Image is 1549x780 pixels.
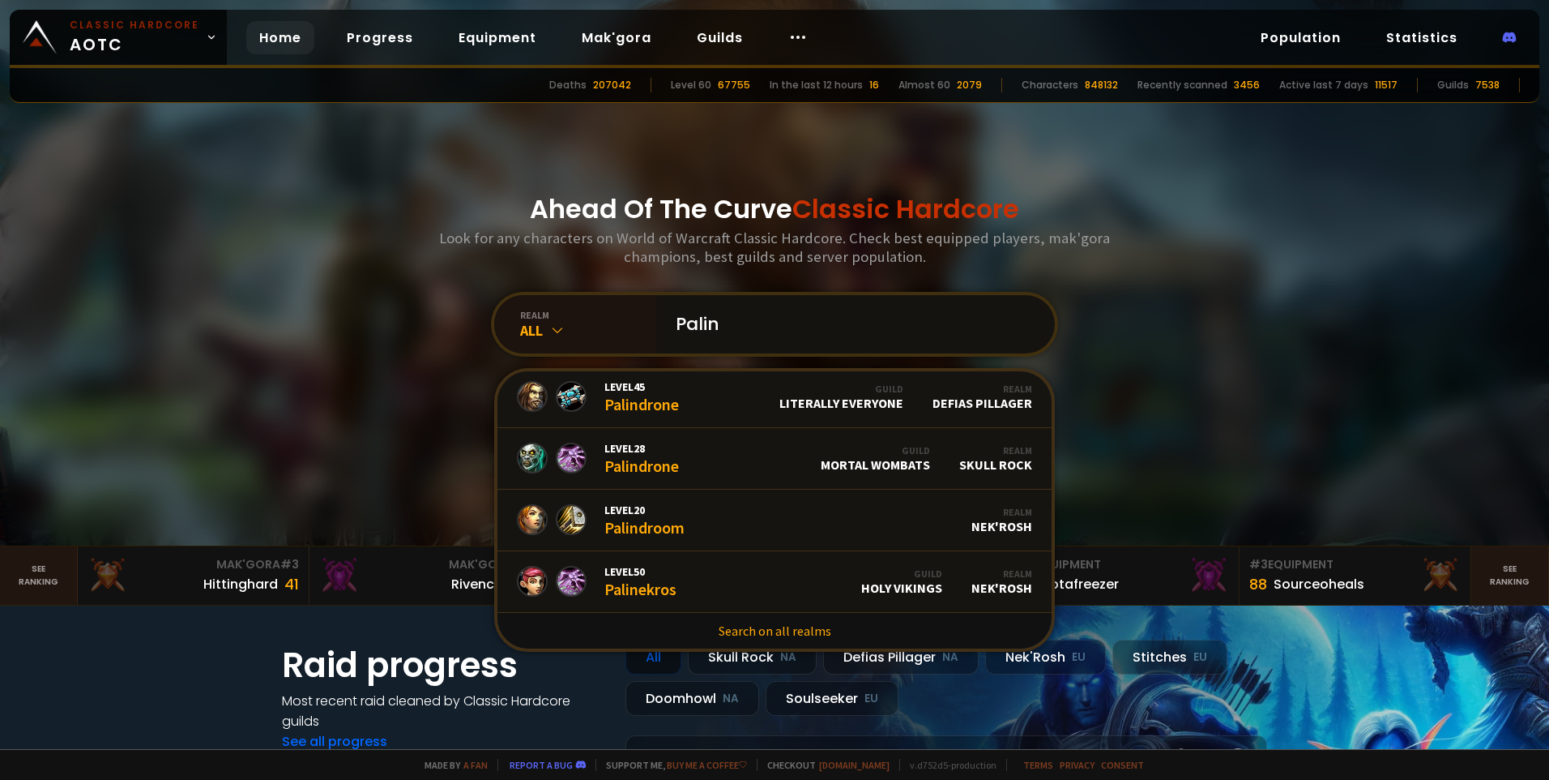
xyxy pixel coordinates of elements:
div: Guilds [1437,78,1469,92]
a: Buy me a coffee [667,759,747,771]
span: Level 50 [604,564,676,579]
a: Progress [334,21,426,54]
span: # 3 [1249,556,1268,572]
span: # 3 [280,556,299,572]
div: Skull Rock [959,444,1032,473]
span: Level 20 [604,503,685,517]
a: Equipment [446,21,549,54]
div: All [520,321,656,340]
div: Realm [971,568,1032,580]
div: 3456 [1234,78,1260,92]
div: 16 [869,78,879,92]
h4: Most recent raid cleaned by Classic Hardcore guilds [282,691,606,731]
div: All [625,640,681,675]
span: Classic Hardcore [792,191,1019,227]
div: 67755 [718,78,750,92]
div: realm [520,309,656,321]
a: Level28PalindroneGuildMortal WombatsRealmSkull Rock [497,428,1052,490]
div: Palindroom [604,503,685,538]
div: 2079 [957,78,982,92]
a: Classic HardcoreAOTC [10,10,227,65]
small: NA [780,649,796,666]
div: Nek'Rosh [971,568,1032,596]
small: EU [1072,649,1086,666]
a: Report a bug [510,759,573,771]
div: Skull Rock [688,640,817,675]
div: 88 [1249,573,1267,595]
a: Privacy [1060,759,1095,771]
div: Palinekros [604,564,676,599]
div: 41 [284,573,299,595]
div: Hittinghard [203,574,278,594]
div: Equipment [1017,556,1229,573]
small: EU [864,691,878,707]
input: Search a character... [666,295,1035,354]
a: Population [1248,21,1354,54]
div: Almost 60 [898,78,950,92]
a: Consent [1101,759,1144,771]
div: Guild [861,568,942,580]
span: Checkout [757,759,890,771]
a: Mak'gora [569,21,664,54]
span: Made by [415,759,488,771]
h1: Raid progress [282,640,606,691]
a: a fan [463,759,488,771]
small: NA [942,649,958,666]
div: Mak'Gora [87,556,300,573]
div: Guild [821,444,930,456]
div: Sourceoheals [1274,574,1364,594]
div: Equipment [1249,556,1462,573]
a: [DATE]zgpetri on godDefias Pillager8 /90 [625,735,1267,778]
div: In the last 12 hours [770,78,863,92]
small: EU [1193,649,1207,666]
div: Characters [1022,78,1078,92]
span: v. d752d5 - production [899,759,996,771]
div: Defias Pillager [932,383,1032,411]
div: Nek'Rosh [971,506,1032,534]
div: Soulseeker [766,681,898,716]
a: Guilds [684,21,756,54]
div: 848132 [1085,78,1118,92]
div: Nek'Rosh [985,640,1106,675]
span: AOTC [70,18,199,57]
div: Mak'Gora [319,556,531,573]
div: Defias Pillager [823,640,979,675]
div: Realm [959,444,1032,456]
div: Literally Everyone [779,383,903,411]
div: 7538 [1475,78,1500,92]
div: Level 60 [671,78,711,92]
div: Stitches [1112,640,1227,675]
a: #3Equipment88Sourceoheals [1240,546,1472,605]
a: Terms [1023,759,1053,771]
a: Statistics [1373,21,1470,54]
span: Support me, [595,759,747,771]
div: Realm [971,506,1032,518]
div: Recently scanned [1137,78,1227,92]
a: #2Equipment88Notafreezer [1007,546,1240,605]
a: [DOMAIN_NAME] [819,759,890,771]
div: Active last 7 days [1279,78,1368,92]
a: See all progress [282,732,387,751]
a: Home [246,21,314,54]
h1: Ahead Of The Curve [530,190,1019,229]
div: Doomhowl [625,681,759,716]
div: Rivench [451,574,502,594]
div: Palindrone [604,379,679,414]
div: Notafreezer [1041,574,1119,594]
a: Level50PalinekrosGuildHoly VikingsRealmNek'Rosh [497,551,1052,613]
div: Realm [932,383,1032,395]
a: Search on all realms [497,613,1052,649]
span: Level 28 [604,441,679,456]
a: Level20PalindroomRealmNek'Rosh [497,490,1052,551]
div: Deaths [549,78,587,92]
small: Classic Hardcore [70,18,199,32]
a: Mak'Gora#3Hittinghard41 [78,546,310,605]
a: Seeranking [1471,546,1549,605]
div: Mortal Wombats [821,444,930,473]
h3: Look for any characters on World of Warcraft Classic Hardcore. Check best equipped players, mak'g... [433,229,1116,266]
a: Mak'Gora#2Rivench100 [309,546,542,605]
small: NA [723,691,739,707]
div: Holy Vikings [861,568,942,596]
span: Level 45 [604,379,679,394]
div: 11517 [1375,78,1398,92]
